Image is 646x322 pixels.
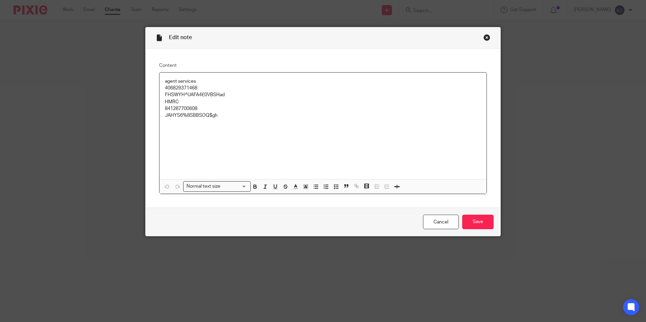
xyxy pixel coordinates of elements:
span: Edit note [169,35,192,40]
a: Cancel [423,215,459,229]
p: JAHYS6%8SBBSOQ$gh [165,112,481,119]
p: FHSWYH^UAFA4£0VBSHad [165,91,481,98]
div: Search for option [183,181,251,192]
p: agent services [165,78,481,85]
input: Search for option [222,183,247,190]
p: 841287700608 [165,105,481,112]
p: HMRC [165,99,481,105]
p: 406829371468 [165,85,481,91]
span: Normal text size [185,183,222,190]
div: Close this dialog window [483,34,490,41]
input: Save [462,215,494,229]
label: Content [159,62,487,69]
